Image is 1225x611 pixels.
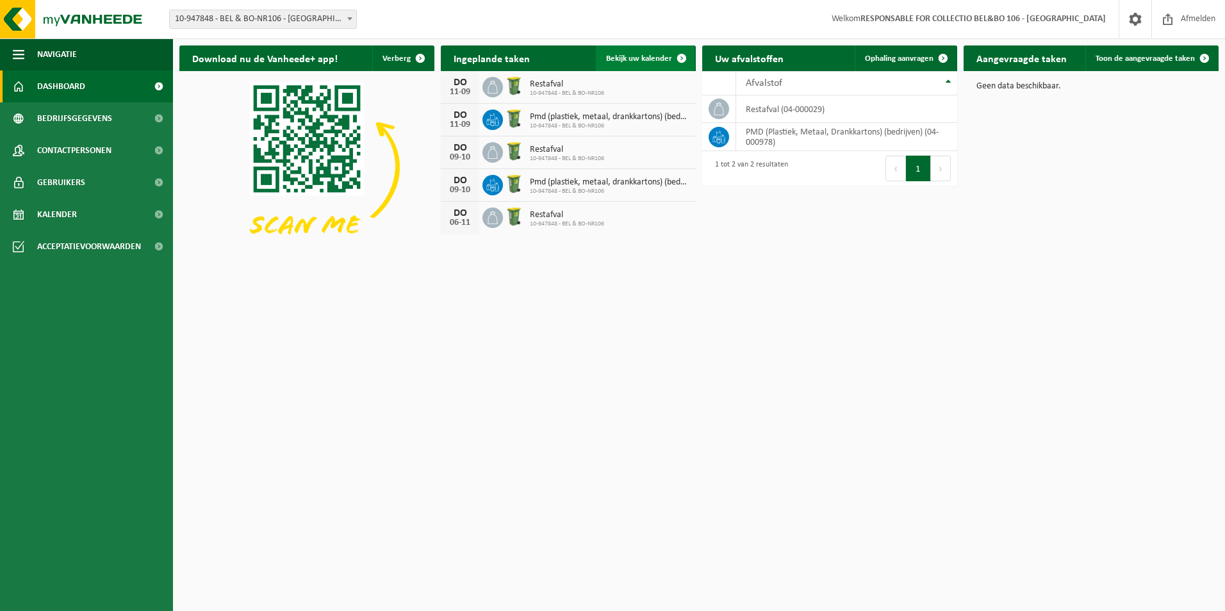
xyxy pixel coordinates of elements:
[530,155,604,163] span: 10-947848 - BEL & BO-NR106
[37,70,85,102] span: Dashboard
[530,112,689,122] span: Pmd (plastiek, metaal, drankkartons) (bedrijven)
[447,153,473,162] div: 09-10
[709,154,788,183] div: 1 tot 2 van 2 resultaten
[530,145,604,155] span: Restafval
[702,45,796,70] h2: Uw afvalstoffen
[169,10,357,29] span: 10-947848 - BEL & BO-NR106 - OUDSBERGEN
[179,71,434,263] img: Download de VHEPlus App
[530,90,604,97] span: 10-947848 - BEL & BO-NR106
[606,54,672,63] span: Bekijk uw kalender
[447,110,473,120] div: DO
[447,143,473,153] div: DO
[736,123,957,151] td: PMD (Plastiek, Metaal, Drankkartons) (bedrijven) (04-000978)
[37,231,141,263] span: Acceptatievoorwaarden
[530,79,604,90] span: Restafval
[37,134,111,167] span: Contactpersonen
[530,210,604,220] span: Restafval
[746,78,782,88] span: Afvalstof
[736,95,957,123] td: restafval (04-000029)
[447,218,473,227] div: 06-11
[530,177,689,188] span: Pmd (plastiek, metaal, drankkartons) (bedrijven)
[447,120,473,129] div: 11-09
[447,186,473,195] div: 09-10
[372,45,433,71] button: Verberg
[976,82,1206,91] p: Geen data beschikbaar.
[382,54,411,63] span: Verberg
[37,38,77,70] span: Navigatie
[931,156,951,181] button: Next
[530,122,689,130] span: 10-947848 - BEL & BO-NR106
[503,173,525,195] img: WB-0240-HPE-GN-51
[170,10,356,28] span: 10-947848 - BEL & BO-NR106 - OUDSBERGEN
[865,54,933,63] span: Ophaling aanvragen
[37,199,77,231] span: Kalender
[1096,54,1195,63] span: Toon de aangevraagde taken
[179,45,350,70] h2: Download nu de Vanheede+ app!
[503,108,525,129] img: WB-0240-HPE-GN-51
[964,45,1080,70] h2: Aangevraagde taken
[503,140,525,162] img: WB-0240-HPE-GN-51
[885,156,906,181] button: Previous
[596,45,695,71] a: Bekijk uw kalender
[530,188,689,195] span: 10-947848 - BEL & BO-NR106
[860,14,1106,24] strong: RESPONSABLE FOR COLLECTIO BEL&BO 106 - [GEOGRAPHIC_DATA]
[447,88,473,97] div: 11-09
[37,102,112,134] span: Bedrijfsgegevens
[855,45,956,71] a: Ophaling aanvragen
[1085,45,1217,71] a: Toon de aangevraagde taken
[503,75,525,97] img: WB-0240-HPE-GN-51
[503,206,525,227] img: WB-0240-HPE-GN-51
[441,45,543,70] h2: Ingeplande taken
[530,220,604,228] span: 10-947848 - BEL & BO-NR106
[37,167,85,199] span: Gebruikers
[447,208,473,218] div: DO
[447,77,473,88] div: DO
[906,156,931,181] button: 1
[447,175,473,186] div: DO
